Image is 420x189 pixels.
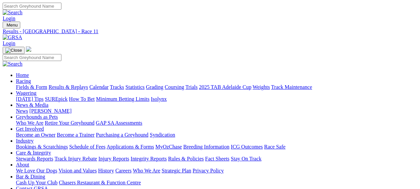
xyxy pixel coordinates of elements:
button: Toggle navigation [3,22,20,29]
a: Rules & Policies [168,156,204,161]
a: Coursing [165,84,184,90]
div: Care & Integrity [16,156,417,162]
a: Fields & Form [16,84,47,90]
a: News & Media [16,102,48,108]
a: Become a Trainer [57,132,95,138]
div: Racing [16,84,417,90]
a: News [16,108,28,114]
a: Stay On Track [231,156,261,161]
a: Bookings & Scratchings [16,144,68,150]
a: Retire Your Greyhound [45,120,95,126]
a: Schedule of Fees [69,144,105,150]
a: Statistics [126,84,145,90]
a: Chasers Restaurant & Function Centre [59,180,141,185]
a: Industry [16,138,34,144]
a: Who We Are [16,120,43,126]
a: Racing [16,78,31,84]
a: Tracks [110,84,124,90]
a: Grading [146,84,163,90]
div: Industry [16,144,417,150]
a: Track Injury Rebate [54,156,97,161]
input: Search [3,54,61,61]
a: Injury Reports [98,156,129,161]
a: Breeding Information [183,144,229,150]
a: History [98,168,114,173]
a: Login [3,40,15,46]
a: [DATE] Tips [16,96,43,102]
a: Careers [115,168,131,173]
img: Search [3,61,23,67]
a: How To Bet [69,96,95,102]
a: Login [3,16,15,21]
a: Home [16,72,29,78]
a: Weights [253,84,270,90]
div: Greyhounds as Pets [16,120,417,126]
a: Fact Sheets [205,156,229,161]
a: Track Maintenance [271,84,312,90]
a: Wagering [16,90,37,96]
div: Get Involved [16,132,417,138]
a: Isolynx [151,96,167,102]
a: Applications & Forms [107,144,154,150]
a: Get Involved [16,126,44,132]
a: MyOzChase [155,144,182,150]
a: Results & Replays [48,84,88,90]
img: GRSA [3,34,22,40]
a: [PERSON_NAME] [29,108,71,114]
a: Care & Integrity [16,150,51,156]
input: Search [3,3,61,10]
a: We Love Our Dogs [16,168,57,173]
span: Menu [7,23,18,28]
a: Integrity Reports [130,156,167,161]
div: Wagering [16,96,417,102]
a: Strategic Plan [162,168,191,173]
a: Race Safe [264,144,285,150]
a: Greyhounds as Pets [16,114,58,120]
a: Bar & Dining [16,174,45,179]
a: Purchasing a Greyhound [96,132,148,138]
a: Results - [GEOGRAPHIC_DATA] - Race 11 [3,29,417,34]
a: 2025 TAB Adelaide Cup [199,84,251,90]
a: Trials [185,84,198,90]
button: Toggle navigation [3,47,25,54]
a: GAP SA Assessments [96,120,142,126]
a: Cash Up Your Club [16,180,57,185]
a: Vision and Values [58,168,97,173]
div: Bar & Dining [16,180,417,186]
div: News & Media [16,108,417,114]
a: Minimum Betting Limits [96,96,149,102]
a: Who We Are [133,168,160,173]
a: Stewards Reports [16,156,53,161]
a: Syndication [150,132,175,138]
a: Privacy Policy [193,168,224,173]
div: About [16,168,417,174]
a: Become an Owner [16,132,55,138]
a: About [16,162,29,167]
img: logo-grsa-white.png [26,46,31,52]
img: Close [5,48,22,53]
a: SUREpick [45,96,67,102]
img: Search [3,10,23,16]
a: Calendar [89,84,109,90]
a: ICG Outcomes [231,144,263,150]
